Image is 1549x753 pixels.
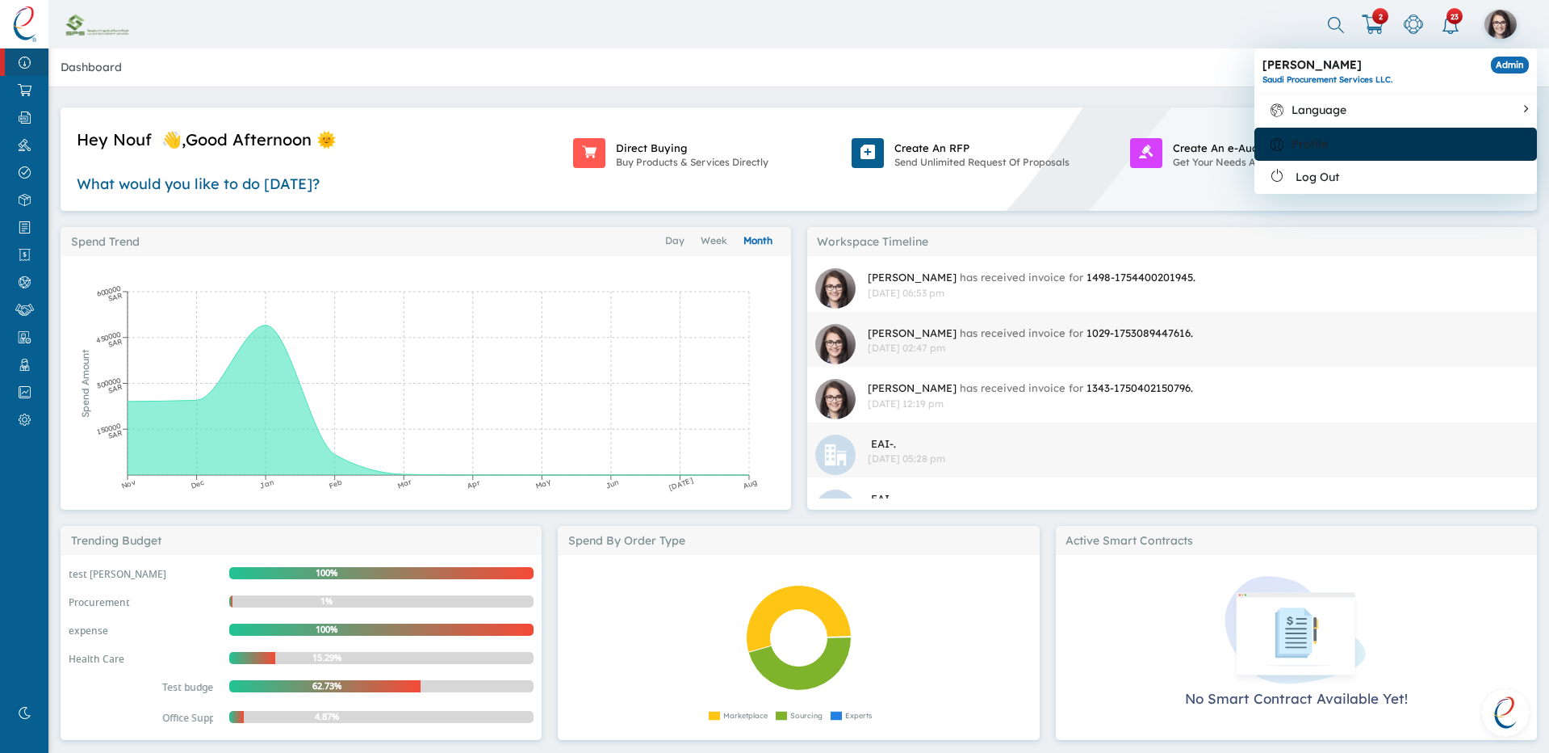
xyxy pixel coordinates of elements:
[6,249,43,261] img: [object Object]
[960,326,1086,339] span: has received invoice for
[466,477,481,490] tspan: Apr
[95,421,122,436] tspan: 150000
[1271,102,1283,119] img: language.svg
[868,341,1432,355] div: [DATE] 02:47 pm
[77,173,555,195] div: What would you like to do [DATE]?
[107,336,123,348] tspan: SAR
[868,437,896,450] a: EAI-.
[1173,155,1379,170] p: Get Your Needs At The Lowest Price
[119,477,136,490] tspan: Nov
[1139,145,1153,159] img: empty
[868,286,1432,301] div: [DATE] 06:53 pm
[1254,94,1537,127] span: Language
[871,437,896,450] span: EAI - .
[69,680,213,695] marquee: Test budget S Galaxy
[1065,533,1193,548] span: Active Smart Contracts
[667,475,694,492] tspan: [DATE]
[315,710,339,723] span: 4.87%
[396,477,412,490] tspan: Mar
[817,234,928,249] span: Workspace Timeline
[1173,142,1379,155] a: Create An e-Auction
[1086,271,1195,284] span: 1498-1754400201945 .
[1221,571,1371,688] img: Not Found
[107,427,123,440] tspan: SAR
[1451,13,1459,20] span: 23
[316,566,337,579] span: 100%
[107,290,123,302] tspan: SAR
[6,221,43,233] img: [object Object]
[1352,11,1394,37] a: 2
[1404,15,1423,34] img: empty
[868,381,957,394] span: [PERSON_NAME]
[6,414,43,426] img: [object Object]
[1481,688,1530,737] a: Open chat
[312,679,341,692] span: 62.73%
[868,270,1432,286] a: [PERSON_NAME] has received invoice for 1498-1754400201945.
[1292,137,1328,151] span: Profile
[1491,57,1529,74] span: Admin
[95,375,122,390] tspan: 300000
[79,349,91,418] tspan: Spend Amount
[1362,15,1384,34] img: empty
[186,129,312,149] span: Good Afternoon
[868,271,957,284] span: [PERSON_NAME]
[71,234,140,249] span: Spend Trend
[69,711,213,726] marquee: Office Supplies 2022
[6,194,43,206] img: [object Object]
[1086,381,1193,394] span: 1343-1750402150796 .
[48,48,1549,87] div: Dashboard
[1271,138,1283,151] img: profile.svg
[960,381,1086,394] span: has received invoice for
[6,359,43,371] img: [object Object]
[1086,326,1193,339] span: 1029-1753089447616 .
[534,476,552,490] tspan: May
[316,129,337,149] span: wave
[6,84,43,96] img: [object Object]
[960,271,1086,284] span: has received invoice for
[6,707,43,719] img: nighmode
[189,477,205,490] tspan: Dec
[868,492,896,505] a: EAI-.
[868,326,957,339] span: [PERSON_NAME]
[665,233,684,248] span: Day
[868,452,1432,466] div: [DATE] 05:28 pm
[61,11,133,44] img: company-logo
[95,283,122,298] tspan: 600000
[742,477,758,490] tspan: Aug
[1296,170,1339,184] span: Log Out
[616,142,822,155] a: Direct Buying
[723,711,768,720] span: Marketplace
[6,276,43,288] img: [object Object]
[616,155,822,170] p: Buy Products & Services Directly
[1313,16,1348,38] input: Search Here..
[6,111,43,124] img: [object Object]
[1262,74,1392,86] span: Saudi Procurement Services LLC.
[1442,15,1459,34] img: empty
[12,6,37,42] img: logo
[316,623,337,636] span: 100%
[894,155,1100,170] p: Send Unlimited Request Of Proposals
[77,124,555,156] div: Hey Nouf ,
[320,595,333,608] span: 1%
[6,304,43,316] img: [object Object]
[312,651,341,664] span: 15.29%
[1379,13,1383,20] span: 2
[6,331,43,343] img: [object Object]
[868,397,1432,411] div: [DATE] 12:19 pm
[107,382,123,394] tspan: SAR
[568,533,685,548] span: Spend By Order Type
[94,329,122,344] tspan: 450000
[61,652,221,668] div: Health Care
[871,492,896,505] span: EAI - .
[868,326,1432,342] a: [PERSON_NAME] has received invoice for 1029-1753089447616.
[61,567,221,583] div: test [PERSON_NAME]
[790,711,823,720] span: Sourcing
[894,142,1100,155] a: Create An RFP
[6,139,43,151] img: [object Object]
[743,233,772,248] span: Month
[61,624,221,640] div: expense
[71,533,161,548] span: Trending Budget
[860,145,875,159] img: empty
